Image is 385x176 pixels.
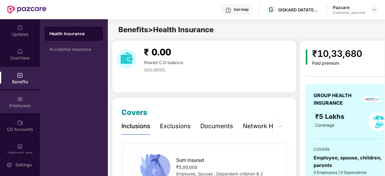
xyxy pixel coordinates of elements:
[312,61,362,66] div: Paid premium
[160,122,191,131] div: Exclusions
[117,49,136,69] img: download
[315,113,346,120] span: ₹5 Lakhs
[17,48,23,54] img: svg+xml;base64,PHN2ZyBpZD0iSG9tZSIgeG1sbnM9Imh0dHA6Ly93d3cudzMub3JnLzIwMDAvc3ZnIiB3aWR0aD0iMjAiIG...
[17,144,23,150] img: svg+xml;base64,PHN2ZyBpZD0iVXBsb2FkX0xvZ3MiIGRhdGEtbmFtZT0iVXBsb2FkIExvZ3MiIHhtbG5zPSJodHRwOi8vd3...
[278,7,320,13] div: GISKARD DATATECH PRIVATE LIMITED
[372,7,377,12] img: svg+xml;base64,PHN2ZyBpZD0iRHJvcGRvd24tMzJ4MzIiIHhtbG5zPSJodHRwOi8vd3d3LnczLm9yZy8yMDAwL3N2ZyIgd2...
[6,162,12,168] img: svg+xml;base64,PHN2ZyBpZD0iU2V0dGluZy0yMHgyMCIgeG1sbnM9Imh0dHA6Ly93d3cudzMub3JnLzIwMDAvc3ZnIiB3aW...
[314,146,382,152] div: COVERS
[49,47,98,52] div: Accidental Insurance
[273,118,287,134] button: ellipsis
[225,7,231,13] img: svg+xml;base64,PHN2ZyBpZD0iSGVscC0zMngzMiIgeG1sbnM9Imh0dHA6Ly93d3cudzMub3JnLzIwMDAvc3ZnIiB3aWR0aD...
[333,5,365,10] div: Pazcare
[121,122,150,131] div: Inclusions
[17,72,23,78] img: svg+xml;base64,PHN2ZyBpZD0iQmVuZWZpdHMiIHhtbG5zPSJodHRwOi8vd3d3LnczLm9yZy8yMDAwL3N2ZyIgd2lkdGg9Ij...
[243,122,296,131] div: Network Hospitals
[314,169,382,175] div: 0 Employees | 0 Dependents
[176,164,278,171] div: ₹5,00,000
[17,120,23,126] img: svg+xml;base64,PHN2ZyBpZD0iQ0RfQWNjb3VudHMiIGRhdGEtbmFtZT0iQ0QgQWNjb3VudHMiIHhtbG5zPSJodHRwOi8vd3...
[17,25,23,31] img: svg+xml;base64,PHN2ZyBpZD0iVXBkYXRlZCIgeG1sbnM9Imh0dHA6Ly93d3cudzMub3JnLzIwMDAvc3ZnIiB3aWR0aD0iMj...
[314,154,382,169] div: Employee, spouse, children, parents
[365,97,380,102] img: insurerLogo
[144,67,165,72] span: view details
[176,156,204,164] span: Sum Insured
[278,124,282,128] span: ellipsis
[333,10,365,15] div: Customer_success
[269,6,273,13] span: G
[314,92,362,107] div: GROUP HEALTH INSURANCE
[121,108,147,117] span: Covers
[306,50,307,65] img: icon
[118,25,214,34] span: Benefits > Health Insurance
[315,122,334,128] span: Coverage
[200,122,233,131] div: Documents
[144,47,171,57] span: ₹ 0.00
[17,96,23,102] img: svg+xml;base64,PHN2ZyBpZD0iRW1wbG95ZWVzIiB4bWxucz0iaHR0cDovL3d3dy53My5vcmcvMjAwMC9zdmciIHdpZHRoPS...
[312,47,362,61] div: ₹10,33,680
[49,31,98,37] div: Health Insurance
[144,60,183,65] span: Shared C.D balance
[14,162,33,168] div: Settings
[234,7,249,12] div: Get Help
[7,6,46,14] img: New Pazcare Logo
